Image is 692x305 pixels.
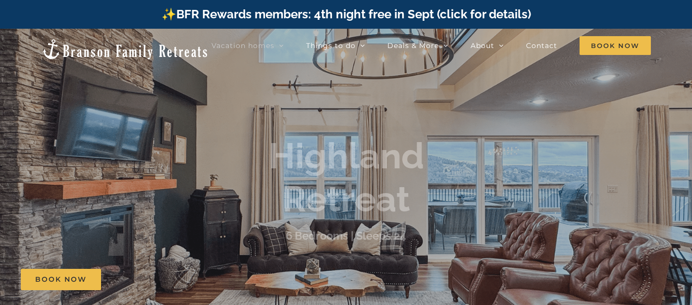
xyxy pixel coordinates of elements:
[306,36,365,55] a: Things to do
[471,36,504,55] a: About
[286,229,406,242] h3: 6 Bedrooms | Sleeps 24
[580,36,651,55] span: Book Now
[161,7,531,21] a: ✨BFR Rewards members: 4th night free in Sept (click for details)
[387,42,439,49] span: Deals & More
[387,36,448,55] a: Deals & More
[212,42,274,49] span: Vacation homes
[526,36,557,55] a: Contact
[35,275,87,284] span: Book Now
[306,42,356,49] span: Things to do
[41,38,209,60] img: Branson Family Retreats Logo
[212,36,284,55] a: Vacation homes
[268,135,424,219] b: Highland Retreat
[526,42,557,49] span: Contact
[471,42,494,49] span: About
[212,36,651,55] nav: Main Menu
[21,269,101,290] a: Book Now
